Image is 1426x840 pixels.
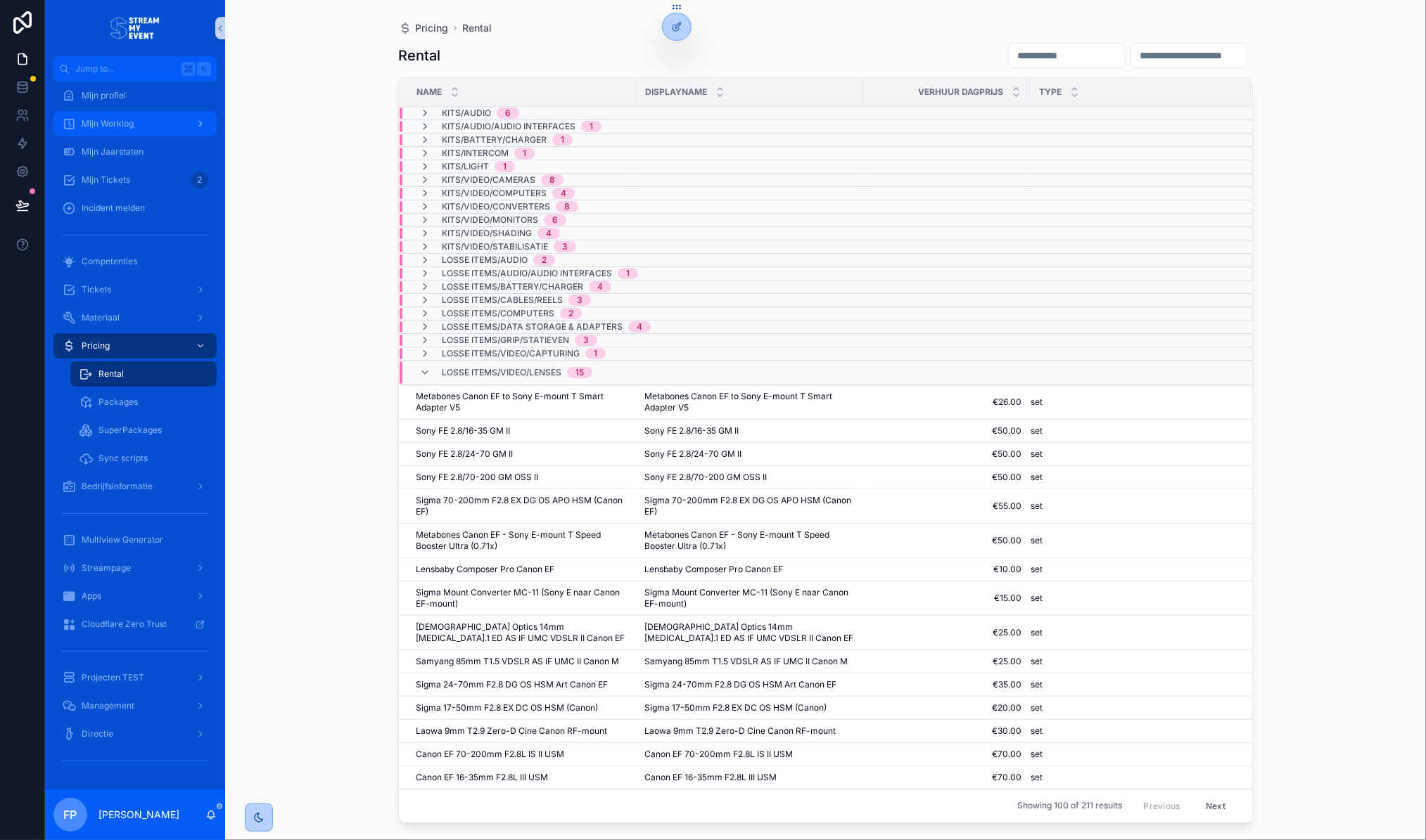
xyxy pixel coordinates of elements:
span: Sony FE 2.8/16-35 GM II [416,425,510,437]
a: SuperPackages [70,418,217,443]
span: set [1031,448,1043,460]
span: Kits/Video/Shading [442,228,532,239]
span: Kits/Video/Monitors [442,214,538,226]
span: set [1031,656,1043,667]
span: [DEMOGRAPHIC_DATA] Optics 14mm [MEDICAL_DATA].1 ED AS IF UMC VDSLR II Canon EF [644,621,855,644]
span: set [1031,772,1043,783]
span: FP [64,806,77,823]
div: 8 [564,201,570,212]
a: Sigma 17-50mm F2.8 EX DC OS HSM (Canon) [416,702,628,713]
span: Showing 100 of 211 results [1017,801,1122,812]
span: Incident melden [82,202,145,214]
a: set [1031,472,1234,483]
span: Directie [82,728,113,739]
span: Packages [98,396,138,408]
a: €70.00 [872,772,1021,783]
a: €70.00 [872,749,1021,760]
a: set [1031,725,1234,737]
a: Sony FE 2.8/16-35 GM II [416,425,628,437]
span: set [1031,535,1043,546]
a: Canon EF 16-35mm F2.8L III USM [644,772,855,783]
span: Mijn profiel [82,90,126,101]
a: Rental [462,21,492,35]
span: Mijn Tickets [82,174,130,186]
span: Mijn Jaarstaten [82,146,144,157]
a: Management [53,693,217,718]
div: 1 [503,161,507,172]
span: set [1031,593,1043,604]
span: [DEMOGRAPHIC_DATA] Optics 14mm [MEDICAL_DATA].1 ED AS IF UMC VDSLR II Canon EF [416,621,628,644]
a: Metabones Canon EF to Sony E-mount T Smart Adapter V5 [416,391,628,413]
div: 15 [575,367,584,378]
span: Canon EF 70-200mm F2.8L IS II USM [416,749,564,760]
span: Pricing [415,21,448,35]
span: set [1031,679,1043,690]
span: Sync scripts [98,453,148,464]
a: Mijn Worklog [53,111,217,136]
div: 1 [594,348,597,359]
a: Sony FE 2.8/24-70 GM II [644,448,855,460]
span: Kits/Video/Cameras [442,174,535,186]
span: Kits/Battery/Charger [442,134,547,146]
span: Jump to... [75,63,176,75]
a: set [1031,564,1234,575]
span: set [1031,425,1043,437]
span: Type [1039,86,1062,98]
div: 1 [626,268,630,279]
div: scrollable content [45,82,225,789]
a: set [1031,772,1234,783]
a: set [1031,448,1234,460]
a: Sigma Mount Converter MC-11 (Sony E naar Canon EF-mount) [644,587,855,609]
span: €25.00 [872,627,1021,638]
span: Sony FE 2.8/70-200 GM OSS II [644,472,767,483]
span: Lensbaby Composer Pro Canon EF [644,564,783,575]
a: €10.00 [872,564,1021,575]
a: Laowa 9mm T2.9 Zero-D Cine Canon RF-mount [416,725,628,737]
div: 1 [590,121,593,132]
span: Laowa 9mm T2.9 Zero-D Cine Canon RF-mount [416,725,607,737]
a: Samyang 85mm T1.5 VDSLR AS IF UMC II Canon M [644,656,855,667]
span: Losse items/Grip/Statieven [442,335,569,346]
span: €15.00 [872,593,1021,604]
a: Canon EF 70-200mm F2.8L IS II USM [644,749,855,760]
a: Canon EF 70-200mm F2.8L IS II USM [416,749,628,760]
a: €35.00 [872,679,1021,690]
span: Apps [82,590,101,602]
a: Bedrijfsinformatie [53,474,217,499]
a: Streampage [53,555,217,581]
a: €25.00 [872,656,1021,667]
span: Management [82,700,134,711]
span: Losse items/Battery/Charger [442,281,583,292]
span: Losse items/Video/Lenses [442,367,561,378]
a: Samyang 85mm T1.5 VDSLR AS IF UMC II Canon M [416,656,628,667]
a: Lensbaby Composer Pro Canon EF [416,564,628,575]
div: 6 [552,214,558,226]
a: set [1031,627,1234,638]
div: 3 [577,295,583,306]
a: €26.00 [872,396,1021,408]
div: 4 [561,188,566,199]
a: €50.00 [872,448,1021,460]
span: Losse items/Cables/Reels [442,295,563,306]
a: Projecten TEST [53,665,217,690]
span: Losse items/Data Storage & Adapters [442,321,623,332]
a: Sigma 70-200mm F2.8 EX DG OS APO HSM (Canon EF) [644,495,855,517]
div: 4 [597,281,603,292]
span: Sigma Mount Converter MC-11 (Sony E naar Canon EF-mount) [416,587,628,609]
span: Metabones Canon EF to Sony E-mount T Smart Adapter V5 [644,391,855,413]
span: Tickets [82,284,111,295]
div: 2 [191,172,208,188]
span: Losse items/Audio/Audio Interfaces [442,268,612,279]
span: Kits/Intercom [442,148,509,159]
span: set [1031,725,1043,737]
div: 1 [523,148,526,159]
span: set [1031,702,1043,713]
a: set [1031,749,1234,760]
span: Losse items/Audio [442,254,528,266]
span: Bedrijfsinformatie [82,481,153,492]
span: set [1031,396,1043,408]
a: set [1031,593,1234,604]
